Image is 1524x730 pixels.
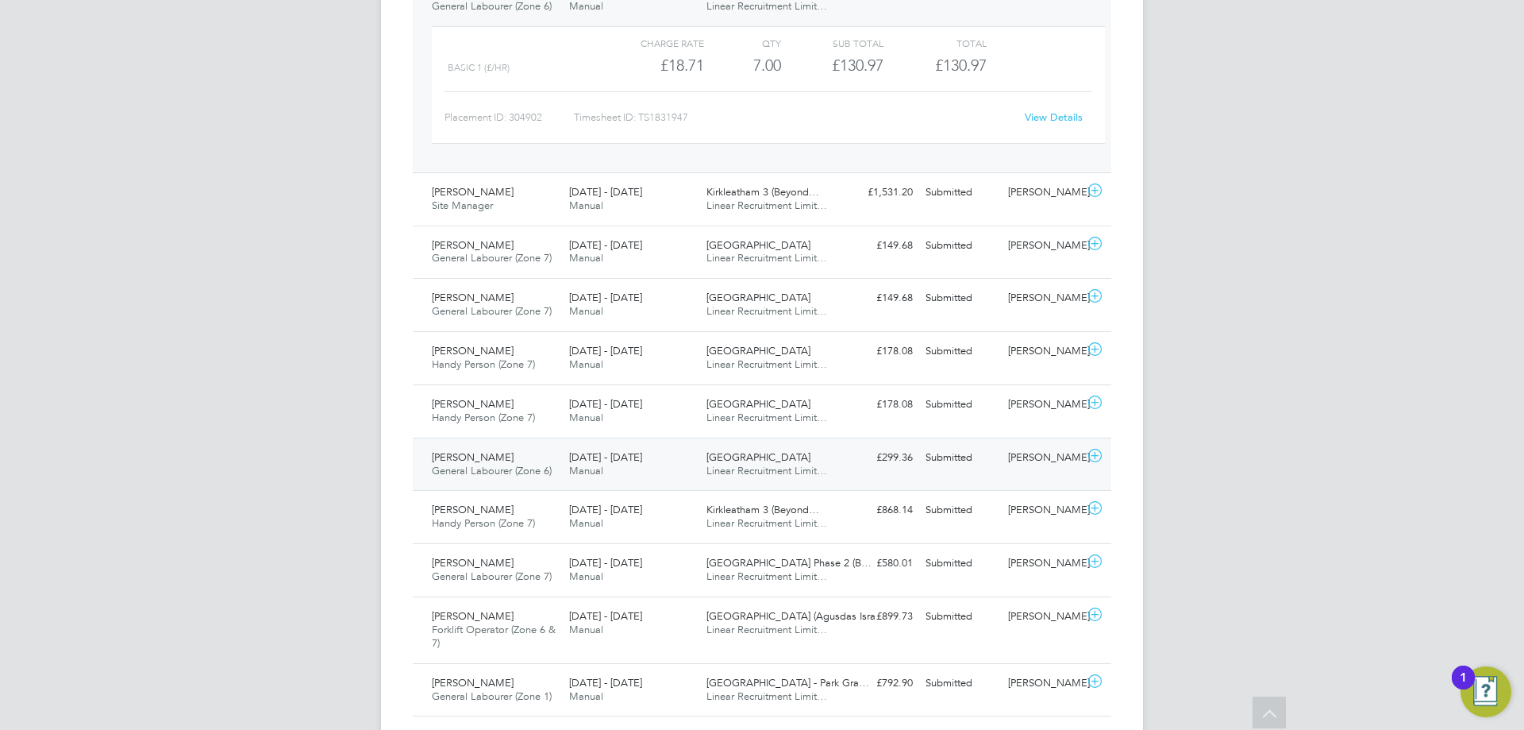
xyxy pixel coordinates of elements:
[706,676,869,689] span: [GEOGRAPHIC_DATA] - Park Gra…
[837,285,919,311] div: £149.68
[919,445,1002,471] div: Submitted
[569,450,642,464] span: [DATE] - [DATE]
[706,185,819,199] span: Kirkleatham 3 (Beyond…
[432,291,514,304] span: [PERSON_NAME]
[569,689,603,703] span: Manual
[919,670,1002,697] div: Submitted
[706,689,827,703] span: Linear Recruitment Limit…
[837,604,919,630] div: £899.73
[837,670,919,697] div: £792.90
[706,357,827,371] span: Linear Recruitment Limit…
[706,397,810,411] span: [GEOGRAPHIC_DATA]
[919,180,1002,206] div: Submitted
[935,56,987,75] span: £130.97
[432,304,552,318] span: General Labourer (Zone 7)
[1002,670,1084,697] div: [PERSON_NAME]
[432,357,535,371] span: Handy Person (Zone 7)
[569,464,603,477] span: Manual
[1002,285,1084,311] div: [PERSON_NAME]
[1002,604,1084,630] div: [PERSON_NAME]
[706,556,872,570] span: [GEOGRAPHIC_DATA] Phase 2 (B…
[1002,338,1084,365] div: [PERSON_NAME]
[706,450,810,464] span: [GEOGRAPHIC_DATA]
[569,516,603,530] span: Manual
[569,609,642,623] span: [DATE] - [DATE]
[569,623,603,636] span: Manual
[569,556,642,570] span: [DATE] - [DATE]
[432,397,514,411] span: [PERSON_NAME]
[432,689,552,703] span: General Labourer (Zone 1)
[569,344,642,357] span: [DATE] - [DATE]
[781,52,883,79] div: £130.97
[919,392,1002,418] div: Submitted
[706,609,886,623] span: [GEOGRAPHIC_DATA] (Agusdas Isra…
[432,199,493,212] span: Site Manager
[1002,180,1084,206] div: [PERSON_NAME]
[569,676,642,689] span: [DATE] - [DATE]
[919,233,1002,259] div: Submitted
[432,464,552,477] span: General Labourer (Zone 6)
[432,238,514,252] span: [PERSON_NAME]
[837,233,919,259] div: £149.68
[574,105,1014,130] div: Timesheet ID: TS1831947
[706,503,819,516] span: Kirkleatham 3 (Beyond…
[569,199,603,212] span: Manual
[1002,392,1084,418] div: [PERSON_NAME]
[704,33,781,52] div: QTY
[837,497,919,523] div: £868.14
[448,62,510,73] span: Basic 1 (£/HR)
[569,304,603,318] span: Manual
[919,285,1002,311] div: Submitted
[432,251,552,265] span: General Labourer (Zone 7)
[1002,550,1084,577] div: [PERSON_NAME]
[1460,666,1511,717] button: Open Resource Center, 1 new notification
[569,503,642,516] span: [DATE] - [DATE]
[837,550,919,577] div: £580.01
[569,411,603,424] span: Manual
[569,570,603,583] span: Manual
[706,344,810,357] span: [GEOGRAPHIC_DATA]
[919,338,1002,365] div: Submitted
[706,411,827,424] span: Linear Recruitment Limit…
[1002,497,1084,523] div: [PERSON_NAME]
[1002,445,1084,471] div: [PERSON_NAME]
[569,357,603,371] span: Manual
[1460,678,1467,698] div: 1
[706,516,827,530] span: Linear Recruitment Limit…
[444,105,574,130] div: Placement ID: 304902
[432,676,514,689] span: [PERSON_NAME]
[432,503,514,516] span: [PERSON_NAME]
[1025,110,1083,124] a: View Details
[706,304,827,318] span: Linear Recruitment Limit…
[569,238,642,252] span: [DATE] - [DATE]
[569,185,642,199] span: [DATE] - [DATE]
[706,623,827,636] span: Linear Recruitment Limit…
[432,411,535,424] span: Handy Person (Zone 7)
[432,556,514,570] span: [PERSON_NAME]
[432,570,552,583] span: General Labourer (Zone 7)
[706,464,827,477] span: Linear Recruitment Limit…
[432,344,514,357] span: [PERSON_NAME]
[432,609,514,623] span: [PERSON_NAME]
[432,185,514,199] span: [PERSON_NAME]
[919,497,1002,523] div: Submitted
[432,450,514,464] span: [PERSON_NAME]
[1002,233,1084,259] div: [PERSON_NAME]
[837,180,919,206] div: £1,531.20
[432,623,556,650] span: Forklift Operator (Zone 6 & 7)
[706,251,827,265] span: Linear Recruitment Limit…
[706,199,827,212] span: Linear Recruitment Limit…
[781,33,883,52] div: Sub Total
[837,338,919,365] div: £178.08
[706,570,827,583] span: Linear Recruitment Limit…
[837,392,919,418] div: £178.08
[706,291,810,304] span: [GEOGRAPHIC_DATA]
[883,33,986,52] div: Total
[602,33,704,52] div: Charge rate
[919,604,1002,630] div: Submitted
[706,238,810,252] span: [GEOGRAPHIC_DATA]
[569,251,603,265] span: Manual
[569,397,642,411] span: [DATE] - [DATE]
[837,445,919,471] div: £299.36
[704,52,781,79] div: 7.00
